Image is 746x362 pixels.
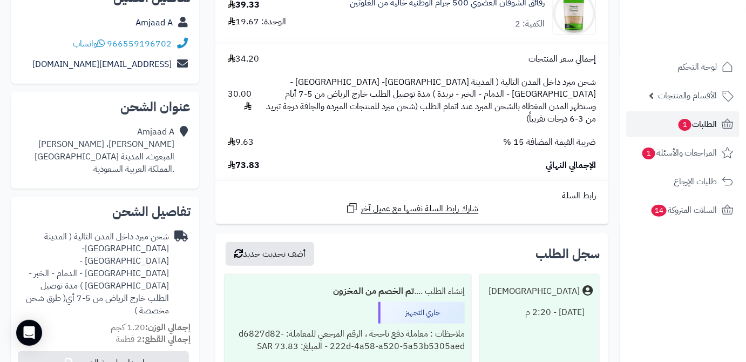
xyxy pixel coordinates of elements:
button: أضف تحديث جديد [226,242,314,266]
h2: عنوان الشحن [19,100,191,113]
div: جاري التجهيز [378,302,465,324]
a: السلات المتروكة14 [626,197,740,223]
span: لوحة التحكم [677,59,717,75]
strong: إجمالي الوزن: [145,321,191,334]
div: رابط السلة [220,190,604,202]
span: إجمالي سعر المنتجات [528,53,596,65]
a: Amjaad A [135,16,173,29]
div: [DATE] - 2:20 م [486,302,593,323]
span: شارك رابط السلة نفسها مع عميل آخر [361,203,479,215]
b: تم الخصم من المخزون [333,285,414,298]
img: logo-2.png [673,28,736,50]
span: ضريبة القيمة المضافة 15 % [503,136,596,149]
span: الأقسام والمنتجات [658,88,717,103]
a: [EMAIL_ADDRESS][DOMAIN_NAME] [32,58,172,71]
span: 73.83 [228,159,260,172]
span: الطلبات [677,117,717,132]
a: شارك رابط السلة نفسها مع عميل آخر [345,202,479,215]
a: 966559196702 [107,37,172,50]
h3: سجل الطلب [535,247,600,260]
span: شحن مبرد داخل المدن التالية ( المدينة [GEOGRAPHIC_DATA]- [GEOGRAPHIC_DATA] - [GEOGRAPHIC_DATA] - ... [262,76,596,125]
div: شحن مبرد داخل المدن التالية ( المدينة [GEOGRAPHIC_DATA]- [GEOGRAPHIC_DATA] - [GEOGRAPHIC_DATA] - ... [19,231,169,317]
span: 1 [679,119,691,131]
span: السلات المتروكة [650,203,717,218]
span: 34.20 [228,53,259,65]
span: طلبات الإرجاع [674,174,717,189]
span: المراجعات والأسئلة [641,145,717,160]
div: ملاحظات : معاملة دفع ناجحة ، الرقم المرجعي للمعاملة: d6827d82-222d-4a58-a520-5a53b5305aed - المبل... [231,324,465,357]
a: الطلبات1 [626,111,740,137]
div: Amjaad A [PERSON_NAME]، [PERSON_NAME] المبعوث، المدينة [GEOGRAPHIC_DATA] .المملكة العربية السعودية [35,126,174,175]
h2: تفاصيل الشحن [19,205,191,218]
div: الوحدة: 19.67 [228,16,286,28]
a: طلبات الإرجاع [626,169,740,195]
small: 2 قطعة [116,333,191,346]
div: Open Intercom Messenger [16,320,42,346]
span: 30.00 [228,88,252,113]
span: الإجمالي النهائي [546,159,596,172]
a: المراجعات والأسئلة1 [626,140,740,166]
span: 1 [642,148,655,159]
strong: إجمالي القطع: [142,333,191,346]
div: [DEMOGRAPHIC_DATA] [489,285,580,298]
small: 1.20 كجم [111,321,191,334]
div: الكمية: 2 [515,18,545,30]
span: ( طرق شحن مخصصة ) [26,292,169,317]
span: 9.63 [228,136,254,149]
span: 14 [652,205,667,217]
a: واتساب [73,37,105,50]
div: إنشاء الطلب .... [231,281,465,302]
a: لوحة التحكم [626,54,740,80]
